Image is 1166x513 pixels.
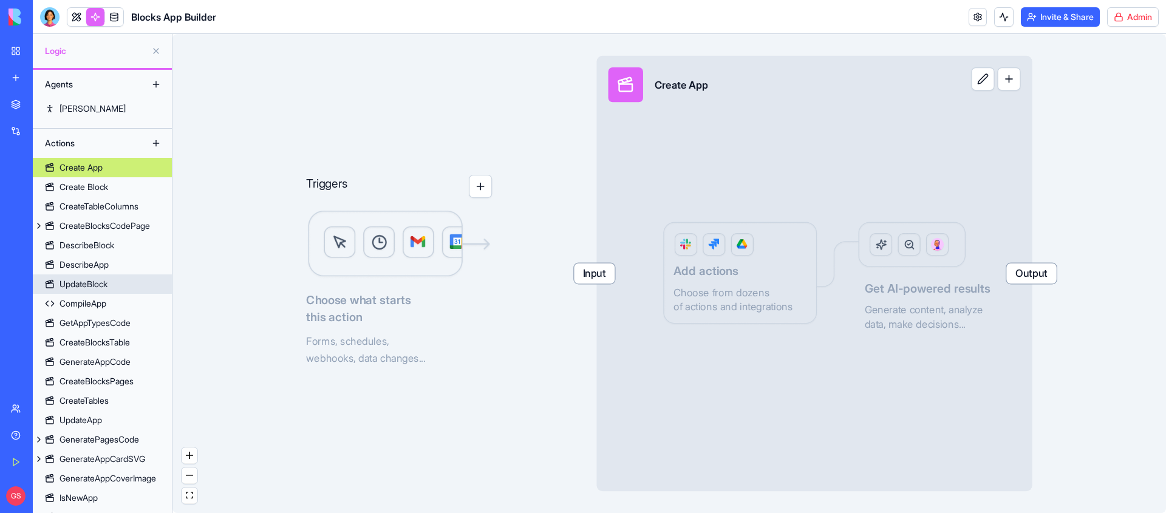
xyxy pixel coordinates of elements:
[60,103,126,115] div: [PERSON_NAME]
[33,177,172,197] a: Create Block
[60,356,131,368] div: GenerateAppCode
[60,395,109,407] div: CreateTables
[33,449,172,469] a: GenerateAppCardSVG
[1006,263,1056,284] span: Output
[60,259,109,271] div: DescribeApp
[60,220,150,232] div: CreateBlocksCodePage
[33,255,172,274] a: DescribeApp
[33,488,172,508] a: IsNewApp
[182,447,197,464] button: zoom in
[33,333,172,352] a: CreateBlocksTable
[60,336,130,348] div: CreateBlocksTable
[45,45,146,57] span: Logic
[182,467,197,484] button: zoom out
[306,175,347,198] p: Triggers
[60,433,139,446] div: GeneratePagesCode
[39,134,136,153] div: Actions
[574,263,615,284] span: Input
[33,313,172,333] a: GetAppTypesCode
[33,372,172,391] a: CreateBlocksPages
[33,236,172,255] a: DescribeBlock
[596,56,1032,491] div: InputCreate AppOutputLogicAdd actionsChoose from dozensof actions and integrationsGet AI-powered ...
[60,492,98,504] div: IsNewApp
[33,99,172,118] a: [PERSON_NAME]
[60,161,103,174] div: Create App
[33,391,172,410] a: CreateTables
[33,197,172,216] a: CreateTableColumns
[9,8,84,25] img: logo
[1107,7,1159,27] button: Admin
[33,352,172,372] a: GenerateAppCode
[60,414,102,426] div: UpdateApp
[33,274,172,294] a: UpdateBlock
[6,486,26,506] span: GS
[306,128,492,366] div: TriggersLogicChoose what startsthis actionForms, schedules,webhooks, data changes...
[1021,7,1100,27] button: Invite & Share
[60,297,106,310] div: CompileApp
[33,469,172,488] a: GenerateAppCoverImage
[131,10,216,24] span: Blocks App Builder
[33,430,172,449] a: GeneratePagesCode
[33,294,172,313] a: CompileApp
[33,410,172,430] a: UpdateApp
[60,472,156,484] div: GenerateAppCoverImage
[39,75,136,94] div: Agents
[60,317,131,329] div: GetAppTypesCode
[60,453,145,465] div: GenerateAppCardSVG
[60,375,134,387] div: CreateBlocksPages
[60,278,107,290] div: UpdateBlock
[306,335,425,364] span: Forms, schedules, webhooks, data changes...
[182,488,197,504] button: fit view
[60,200,138,212] div: CreateTableColumns
[33,216,172,236] a: CreateBlocksCodePage
[306,291,492,325] span: Choose what starts this action
[33,158,172,177] a: Create App
[306,209,492,279] img: Logic
[60,239,114,251] div: DescribeBlock
[655,78,707,92] div: Create App
[60,181,108,193] div: Create Block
